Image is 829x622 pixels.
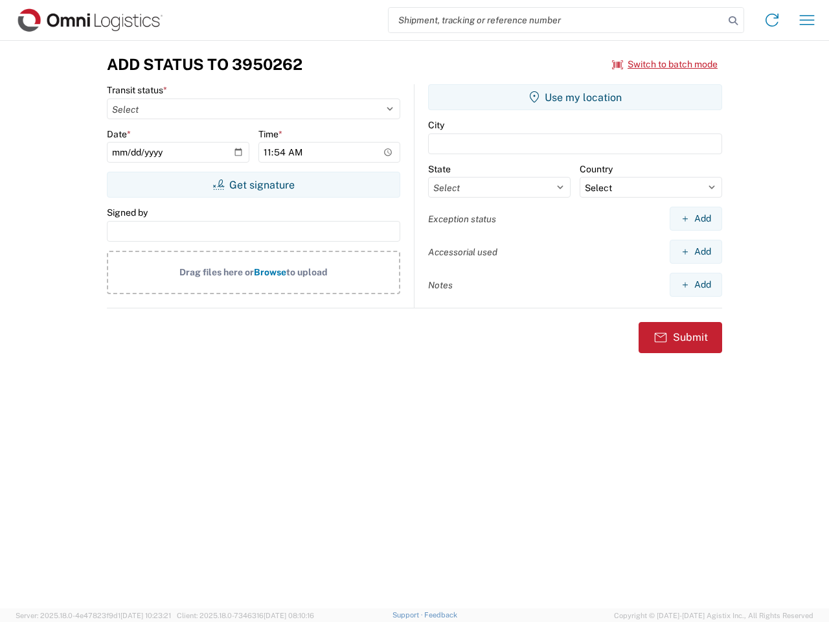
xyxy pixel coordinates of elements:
[428,163,451,175] label: State
[264,612,314,619] span: [DATE] 08:10:16
[254,267,286,277] span: Browse
[107,172,400,198] button: Get signature
[16,612,171,619] span: Server: 2025.18.0-4e47823f9d1
[392,611,425,619] a: Support
[670,273,722,297] button: Add
[424,611,457,619] a: Feedback
[389,8,724,32] input: Shipment, tracking or reference number
[107,84,167,96] label: Transit status
[670,240,722,264] button: Add
[670,207,722,231] button: Add
[179,267,254,277] span: Drag files here or
[428,119,444,131] label: City
[258,128,282,140] label: Time
[107,128,131,140] label: Date
[428,84,722,110] button: Use my location
[612,54,718,75] button: Switch to batch mode
[428,213,496,225] label: Exception status
[614,610,813,621] span: Copyright © [DATE]-[DATE] Agistix Inc., All Rights Reserved
[107,55,302,74] h3: Add Status to 3950262
[107,207,148,218] label: Signed by
[428,246,497,258] label: Accessorial used
[639,322,722,353] button: Submit
[580,163,613,175] label: Country
[120,612,171,619] span: [DATE] 10:23:21
[286,267,328,277] span: to upload
[428,279,453,291] label: Notes
[177,612,314,619] span: Client: 2025.18.0-7346316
